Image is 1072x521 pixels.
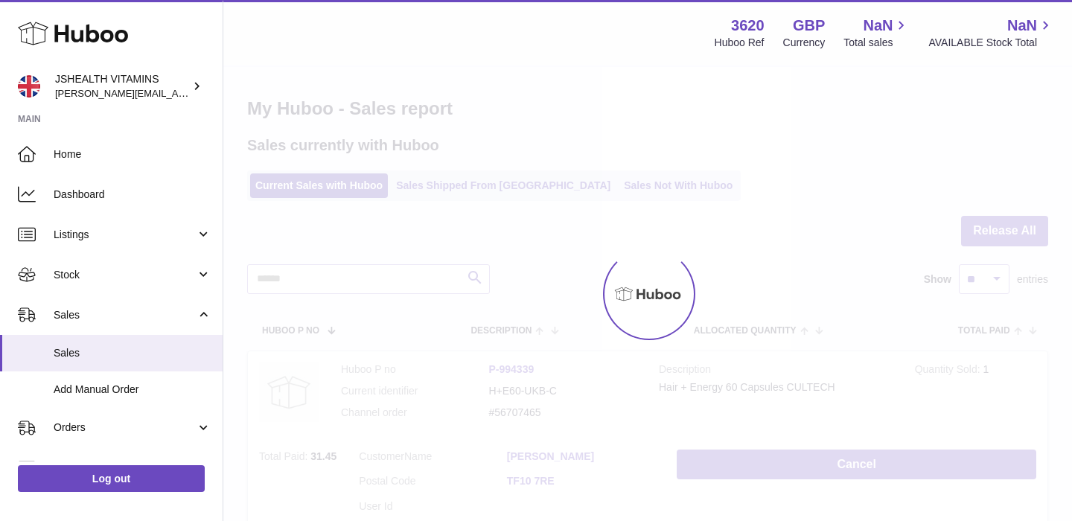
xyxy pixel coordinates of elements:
div: Huboo Ref [715,36,765,50]
span: Total sales [843,36,910,50]
div: JSHEALTH VITAMINS [55,72,189,100]
strong: GBP [793,16,825,36]
span: Listings [54,228,196,242]
span: NaN [1007,16,1037,36]
span: Dashboard [54,188,211,202]
a: Log out [18,465,205,492]
a: NaN AVAILABLE Stock Total [928,16,1054,50]
strong: 3620 [731,16,765,36]
span: NaN [863,16,893,36]
img: francesca@jshealthvitamins.com [18,75,40,98]
div: Currency [783,36,826,50]
a: NaN Total sales [843,16,910,50]
span: Stock [54,268,196,282]
span: Add Manual Order [54,383,211,397]
span: AVAILABLE Stock Total [928,36,1054,50]
span: [PERSON_NAME][EMAIL_ADDRESS][DOMAIN_NAME] [55,87,299,99]
span: Home [54,147,211,162]
span: Usage [54,461,211,475]
span: Sales [54,346,211,360]
span: Sales [54,308,196,322]
span: Orders [54,421,196,435]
